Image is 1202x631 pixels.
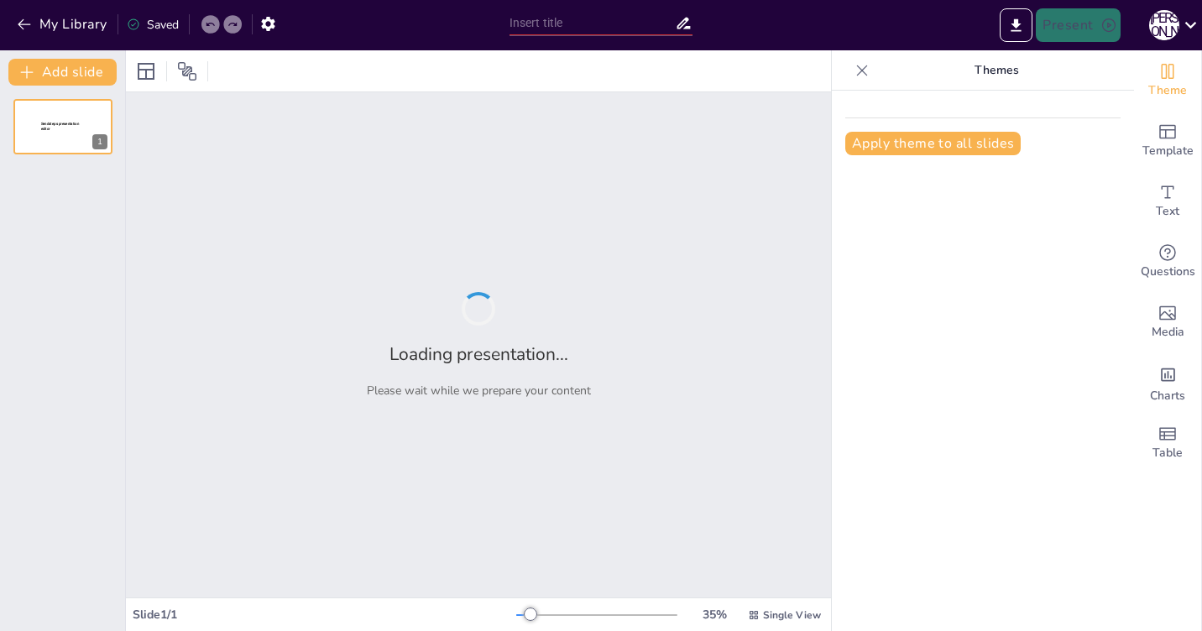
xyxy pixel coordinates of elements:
span: Position [177,61,197,81]
div: Add text boxes [1134,171,1201,232]
button: Apply theme to all slides [845,132,1021,155]
button: Present [1036,8,1120,42]
button: My Library [13,11,114,38]
p: Please wait while we prepare your content [367,383,591,399]
div: 1 [13,99,112,154]
div: Add a table [1134,413,1201,473]
input: Insert title [510,11,676,35]
div: Е [PERSON_NAME] [1149,10,1179,40]
h2: Loading presentation... [389,342,568,366]
p: Themes [875,50,1117,91]
div: Add ready made slides [1134,111,1201,171]
span: Text [1156,202,1179,221]
button: Е [PERSON_NAME] [1149,8,1179,42]
span: Media [1152,323,1184,342]
span: Template [1142,142,1194,160]
span: Sendsteps presentation editor [41,122,79,131]
span: Questions [1141,263,1195,281]
span: Single View [763,608,821,622]
button: Export to PowerPoint [1000,8,1032,42]
span: Theme [1148,81,1187,100]
span: Charts [1150,387,1185,405]
div: Get real-time input from your audience [1134,232,1201,292]
span: Table [1152,444,1183,462]
div: Change the overall theme [1134,50,1201,111]
div: Add charts and graphs [1134,352,1201,413]
div: Add images, graphics, shapes or video [1134,292,1201,352]
button: Add slide [8,59,117,86]
div: 1 [92,134,107,149]
div: 35 % [694,607,734,623]
div: Saved [127,17,179,33]
div: Slide 1 / 1 [133,607,516,623]
div: Layout [133,58,159,85]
